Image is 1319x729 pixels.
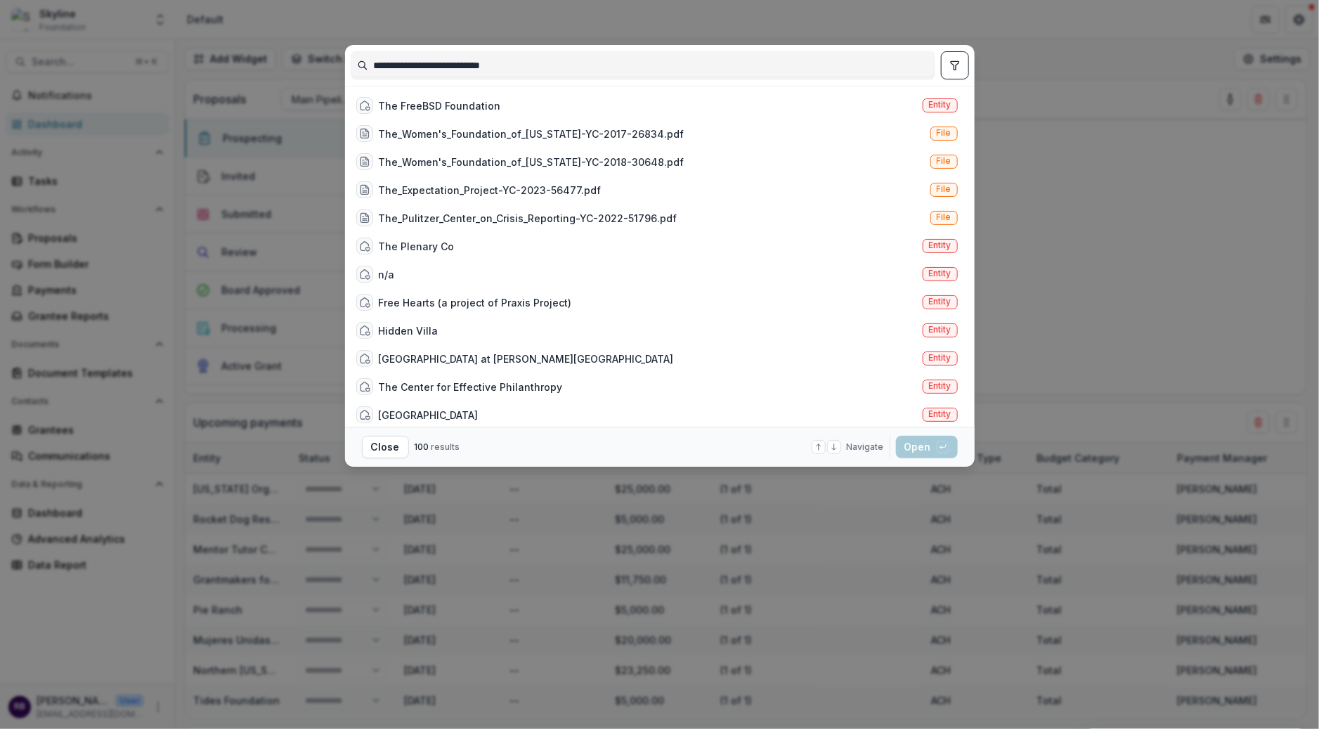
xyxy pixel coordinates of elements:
[379,380,563,394] div: The Center for Effective Philanthropy
[379,295,572,310] div: Free Hearts (a project of Praxis Project)
[362,436,409,458] button: Close
[379,408,479,422] div: [GEOGRAPHIC_DATA]
[937,128,951,138] span: File
[941,51,969,79] button: toggle filters
[937,184,951,194] span: File
[379,267,395,282] div: n/a
[379,351,674,366] div: [GEOGRAPHIC_DATA] at [PERSON_NAME][GEOGRAPHIC_DATA]
[379,239,455,254] div: The Plenary Co
[929,100,951,110] span: Entity
[929,325,951,335] span: Entity
[379,211,677,226] div: The_Pulitzer_Center_on_Crisis_Reporting-YC-2022-51796.pdf
[929,409,951,419] span: Entity
[937,156,951,166] span: File
[379,155,684,169] div: The_Women's_Foundation_of_[US_STATE]-YC-2018-30648.pdf
[896,436,958,458] button: Open
[847,441,884,453] span: Navigate
[929,269,951,278] span: Entity
[929,240,951,250] span: Entity
[929,353,951,363] span: Entity
[937,212,951,222] span: File
[929,381,951,391] span: Entity
[415,441,429,452] span: 100
[379,183,602,198] div: The_Expectation_Project-YC-2023-56477.pdf
[379,127,684,141] div: The_Women's_Foundation_of_[US_STATE]-YC-2017-26834.pdf
[379,323,438,338] div: Hidden Villa
[379,98,501,113] div: The FreeBSD Foundation
[929,297,951,307] span: Entity
[431,441,460,452] span: results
